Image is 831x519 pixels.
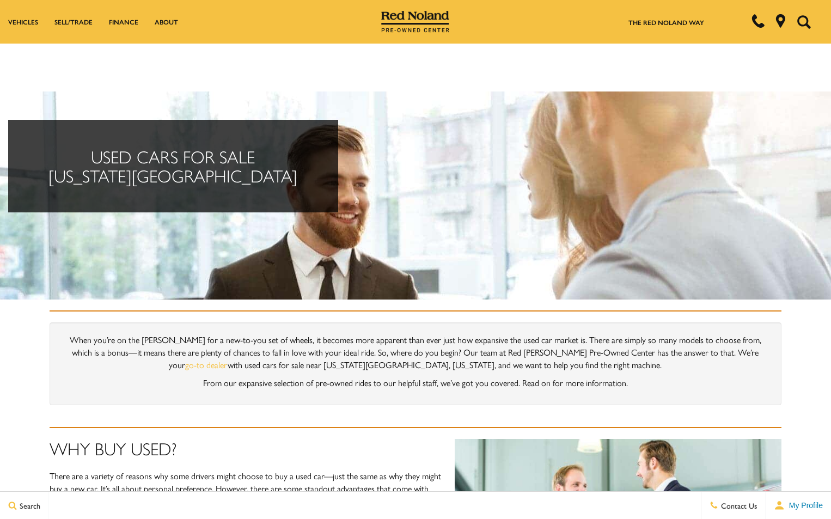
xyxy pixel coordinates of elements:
img: Red Noland Pre-Owned [381,11,450,33]
a: Red Noland Pre-Owned [381,15,450,26]
p: There are a variety of reasons why some drivers might choose to buy a used car—just the same as w... [50,469,781,507]
span: My Profile [785,501,823,510]
p: From our expansive selection of pre-owned rides to our helpful staff, we’ve got you covered. Read... [60,376,770,389]
span: Search [17,500,40,511]
p: When you’re on the [PERSON_NAME] for a new-to-you set of wheels, it becomes more apparent than ev... [60,333,770,371]
h2: Used Cars for Sale [US_STATE][GEOGRAPHIC_DATA] [25,147,322,185]
button: Open the search field [793,1,815,43]
button: user-profile-menu [766,492,831,519]
h2: Why Buy Used? [50,439,781,458]
a: The Red Noland Way [628,17,704,27]
a: go-to dealer [185,358,228,371]
span: Contact Us [718,500,757,511]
